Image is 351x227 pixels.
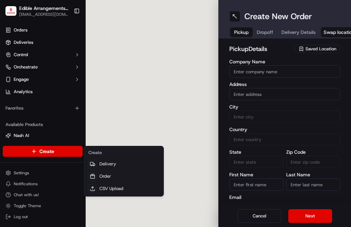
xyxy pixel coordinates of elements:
span: Pickup [234,29,249,36]
h1: Create New Order [244,11,312,22]
input: Enter last name [286,178,340,191]
a: Delivery [86,158,162,170]
span: Delivery Details [281,29,316,36]
label: Country [229,127,340,132]
label: Zip Code [286,150,340,154]
label: City [229,104,340,109]
input: Enter country [229,133,340,146]
span: Edible Arrangements - [GEOGRAPHIC_DATA], [GEOGRAPHIC_DATA] [19,5,68,12]
label: First Name [229,172,283,177]
input: Enter state [229,156,283,168]
span: Nash AI [14,133,29,139]
input: Enter first name [229,178,283,191]
button: Cancel [238,209,281,223]
input: Enter city [229,111,340,123]
span: Settings [14,170,29,176]
span: Control [14,52,28,58]
span: Analytics [14,89,33,95]
a: CSV Upload [86,182,162,195]
span: Toggle Theme [14,203,41,209]
label: State [229,150,283,154]
h2: pickup Details [229,44,293,54]
span: Deliveries [14,39,33,46]
input: Enter zip code [286,156,340,168]
div: Available Products [3,119,83,130]
span: Orders [14,27,27,33]
div: Favorites [3,103,83,114]
span: Orchestrate [14,64,38,70]
label: Last Name [286,172,340,177]
label: Email [229,195,340,200]
input: Enter address [229,88,340,100]
input: Enter company name [229,65,340,78]
button: Next [288,209,332,223]
span: Notifications [14,181,38,187]
span: Log out [14,214,28,219]
a: Order [86,170,162,182]
label: Address [229,82,340,87]
span: Saved Location [305,46,336,52]
label: Company Name [229,59,340,64]
span: Create [39,148,54,155]
span: Chat with us! [14,192,39,198]
img: Edible Arrangements - Melbourne, FL [5,6,16,16]
span: [EMAIL_ADDRESS][DOMAIN_NAME] [19,12,68,17]
span: Engage [14,76,29,83]
span: Dropoff [257,29,273,36]
div: Create [86,148,162,158]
